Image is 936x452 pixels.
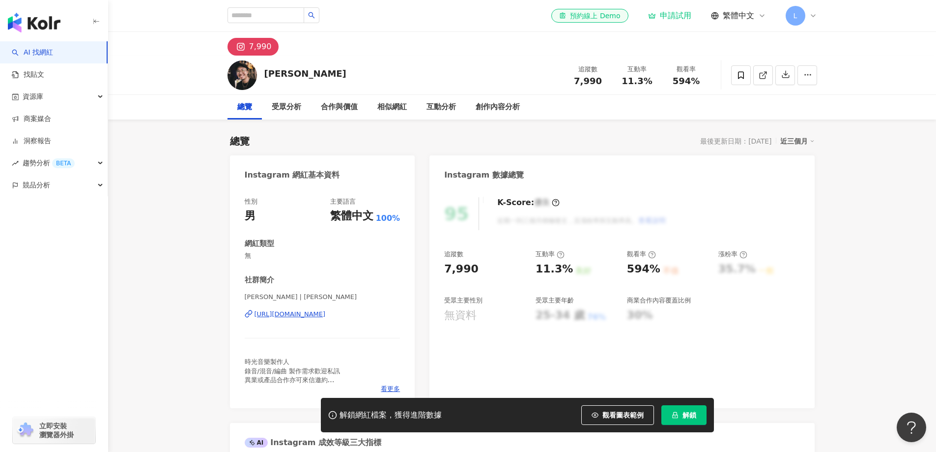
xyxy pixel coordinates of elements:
[249,40,272,54] div: 7,990
[230,134,250,148] div: 總覽
[245,197,257,206] div: 性別
[780,135,815,148] div: 近三個月
[227,38,279,56] button: 7,990
[581,405,654,425] button: 觀看圖表範例
[245,293,400,301] span: [PERSON_NAME] | [PERSON_NAME]
[245,438,268,448] div: AI
[444,170,524,181] div: Instagram 數據總覽
[536,262,573,277] div: 11.3%
[622,76,652,86] span: 11.3%
[661,405,707,425] button: 解鎖
[237,101,252,113] div: 總覽
[13,417,95,444] a: chrome extension立即安裝 瀏覽器外掛
[330,209,373,224] div: 繁體中文
[227,60,257,90] img: KOL Avatar
[39,422,74,439] span: 立即安裝 瀏覽器外掛
[52,158,75,168] div: BETA
[627,262,660,277] div: 594%
[12,160,19,167] span: rise
[574,76,602,86] span: 7,990
[245,170,340,181] div: Instagram 網紅基本資料
[700,137,771,145] div: 最後更新日期：[DATE]
[627,296,691,305] div: 商業合作內容覆蓋比例
[444,308,477,323] div: 無資料
[672,412,679,419] span: lock
[330,197,356,206] div: 主要語言
[723,10,754,21] span: 繁體中文
[308,12,315,19] span: search
[444,250,463,259] div: 追蹤數
[245,437,381,448] div: Instagram 成效等級三大指標
[444,296,482,305] div: 受眾主要性別
[12,70,44,80] a: 找貼文
[12,48,53,58] a: searchAI 找網紅
[245,310,400,319] a: [URL][DOMAIN_NAME]
[245,251,400,260] span: 無
[602,411,644,419] span: 觀看圖表範例
[23,86,43,108] span: 資源庫
[673,76,700,86] span: 594%
[264,67,346,80] div: [PERSON_NAME]
[559,11,620,21] div: 預約線上 Demo
[23,152,75,174] span: 趨勢分析
[16,422,35,438] img: chrome extension
[682,411,696,419] span: 解鎖
[376,213,400,224] span: 100%
[321,101,358,113] div: 合作與價值
[245,275,274,285] div: 社群簡介
[340,410,442,421] div: 解鎖網紅檔案，獲得進階數據
[718,250,747,259] div: 漲粉率
[381,385,400,393] span: 看更多
[8,13,60,32] img: logo
[245,358,347,401] span: 時光音樂製作人 錄音/混音/編曲 製作需求歡迎私訊 異業或產品合作亦可來信邀約 時光音樂IG: @time_music_studio 🔽最新Cover更新🔽
[668,64,705,74] div: 觀看率
[476,101,520,113] div: 創作內容分析
[377,101,407,113] div: 相似網紅
[536,250,565,259] div: 互動率
[627,250,656,259] div: 觀看率
[444,262,479,277] div: 7,990
[426,101,456,113] div: 互動分析
[551,9,628,23] a: 預約線上 Demo
[245,239,274,249] div: 網紅類型
[12,136,51,146] a: 洞察報告
[23,174,50,196] span: 競品分析
[648,11,691,21] a: 申請試用
[794,10,797,21] span: L
[497,197,560,208] div: K-Score :
[12,114,51,124] a: 商案媒合
[536,296,574,305] div: 受眾主要年齡
[245,209,255,224] div: 男
[255,310,326,319] div: [URL][DOMAIN_NAME]
[569,64,607,74] div: 追蹤數
[619,64,656,74] div: 互動率
[272,101,301,113] div: 受眾分析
